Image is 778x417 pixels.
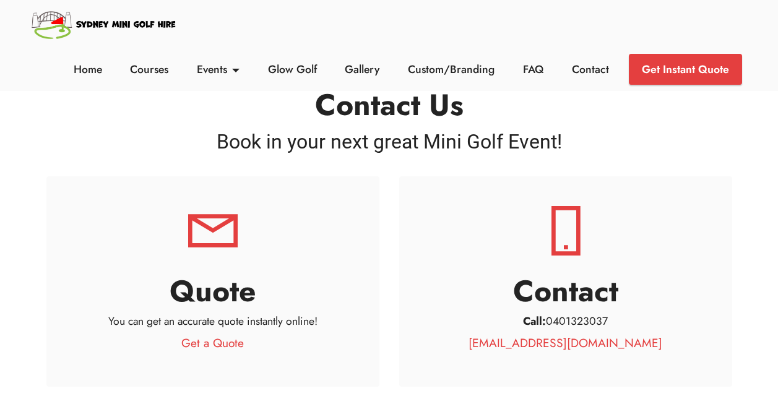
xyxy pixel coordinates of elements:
a: [EMAIL_ADDRESS][DOMAIN_NAME] [469,334,662,351]
a: Custom/Branding [405,61,498,77]
a: Glow Golf [264,61,320,77]
strong: Quote [170,270,256,312]
h4: Book in your next great Mini Golf Event! [46,127,732,157]
a: Events [194,61,243,77]
strong: Contact [513,270,618,312]
a: Get Instant Quote [629,54,742,85]
a: Courses [127,61,172,77]
a: Gallery [342,61,383,77]
strong: Contact Us [315,84,464,126]
p: You can get an accurate quote instantly online! [76,313,350,329]
img: Sydney Mini Golf Hire [30,6,179,42]
a: Contact [568,61,612,77]
a: Home [70,61,105,77]
p: 0401323037 [429,313,702,329]
a: FAQ [520,61,547,77]
strong: Call: [523,313,546,329]
a: Get a Quote [181,334,244,351]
